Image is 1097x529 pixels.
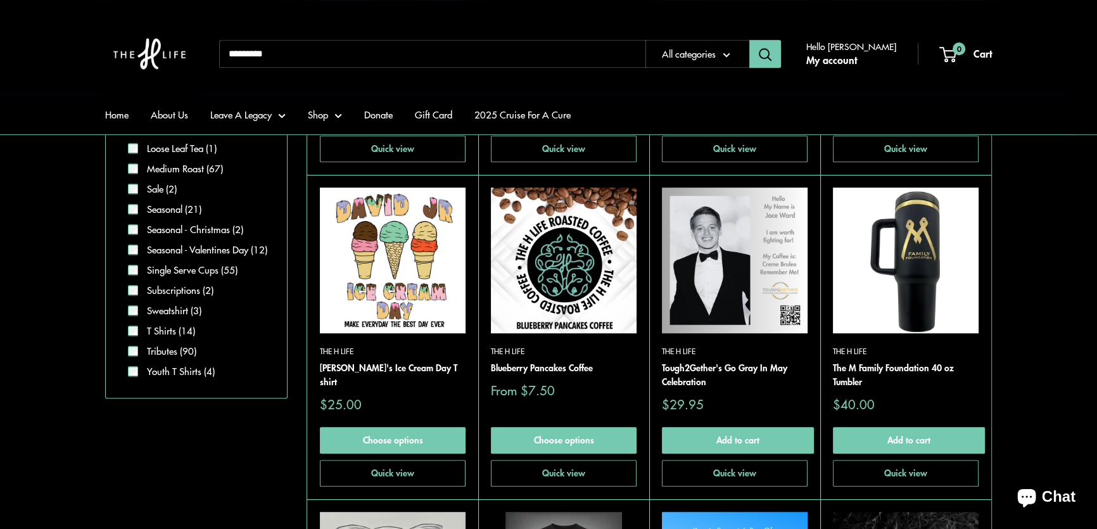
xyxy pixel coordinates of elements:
[138,283,213,298] label: Subscriptions (2)
[138,202,201,217] label: Seasonal (21)
[138,243,267,257] label: Seasonal - Valentines Day (12)
[320,346,466,358] a: The H Life
[662,188,808,333] a: Tough2Gether's Go Gray In May CelebrationTough2Gether's Go Gray In May Celebration
[491,346,637,358] a: The H Life
[953,42,965,55] span: 0
[662,398,704,411] span: $29.95
[308,106,342,124] a: Shop
[491,427,637,454] a: Choose options
[138,303,201,318] label: Sweatshirt (3)
[833,460,979,487] button: Quick view
[151,106,188,124] a: About Us
[833,427,985,454] button: Add to cart
[491,384,555,397] span: From $7.50
[662,346,808,358] a: The H Life
[806,51,857,70] a: My account
[973,46,992,61] span: Cart
[320,136,466,162] button: Quick view
[320,398,362,411] span: $25.00
[138,344,196,359] label: Tributes (90)
[662,136,808,162] button: Quick view
[749,40,781,68] button: Search
[662,361,808,388] a: Tough2Gether's Go Gray In May Celebration
[320,460,466,487] button: Quick view
[138,222,243,237] label: Seasonal - Christmas (2)
[662,188,808,333] img: Tough2Gether's Go Gray In May Celebration
[105,106,129,124] a: Home
[491,136,637,162] button: Quick view
[833,398,875,411] span: $40.00
[364,106,393,124] a: Donate
[833,361,979,388] a: The M Family Foundation 40 oz Tumbler
[210,106,286,124] a: Leave A Legacy
[833,188,979,333] img: The M Family Foundation 40 oz Tumbler
[474,106,571,124] a: 2025 Cruise For A Cure
[320,427,466,454] a: Choose options
[320,188,466,333] img: David Jr's Ice Cream Day T shirt
[415,106,452,124] a: Gift Card
[806,38,896,54] span: Hello [PERSON_NAME]
[662,427,814,454] button: Add to cart
[491,188,637,333] img: Blueberry Pancakes Coffee
[138,324,195,338] label: T Shirts (14)
[320,361,466,388] a: [PERSON_NAME]'s Ice Cream Day T shirt
[138,182,177,196] label: Sale (2)
[1006,478,1087,519] inbox-online-store-chat: Shopify online store chat
[138,364,215,379] label: Youth T Shirts (4)
[219,40,645,68] input: Search...
[491,361,637,375] a: Blueberry Pancakes Coffee
[138,263,238,277] label: Single Serve Cups (55)
[833,136,979,162] button: Quick view
[833,346,979,358] a: The H Life
[138,141,217,156] label: Loose Leaf Tea (1)
[941,44,992,63] a: 0 Cart
[491,460,637,487] button: Quick view
[105,13,194,95] img: The H Life
[138,162,223,176] label: Medium Roast (67)
[662,460,808,487] button: Quick view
